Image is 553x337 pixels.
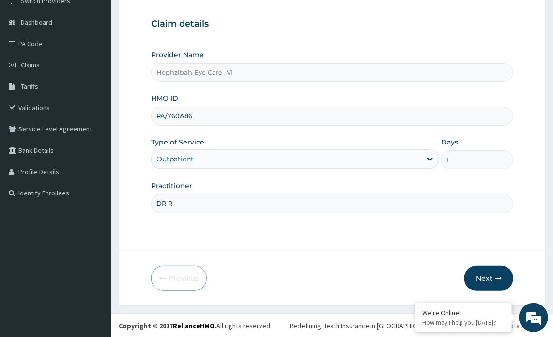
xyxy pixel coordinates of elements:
[159,5,182,28] div: Minimize live chat window
[151,181,192,191] label: Practitioner
[151,94,178,103] label: HMO ID
[21,82,38,91] span: Tariffs
[119,321,216,330] strong: Copyright © 2017 .
[290,321,546,331] div: Redefining Heath Insurance in [GEOGRAPHIC_DATA] using Telemedicine and Data Science!
[151,194,513,213] input: Enter Name
[151,107,513,126] input: Enter HMO ID
[151,266,207,291] button: Previous
[422,319,505,327] p: How may I help you today?
[50,54,163,67] div: Chat with us now
[441,137,458,147] label: Days
[156,154,194,164] div: Outpatient
[151,50,204,60] label: Provider Name
[56,105,134,203] span: We're online!
[173,321,215,330] a: RelianceHMO
[21,18,52,27] span: Dashboard
[151,19,513,30] h3: Claim details
[18,48,39,73] img: d_794563401_company_1708531726252_794563401
[21,61,40,69] span: Claims
[422,308,505,317] div: We're Online!
[5,230,184,264] textarea: Type your message and hit 'Enter'
[464,266,513,291] button: Next
[151,137,204,147] label: Type of Service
